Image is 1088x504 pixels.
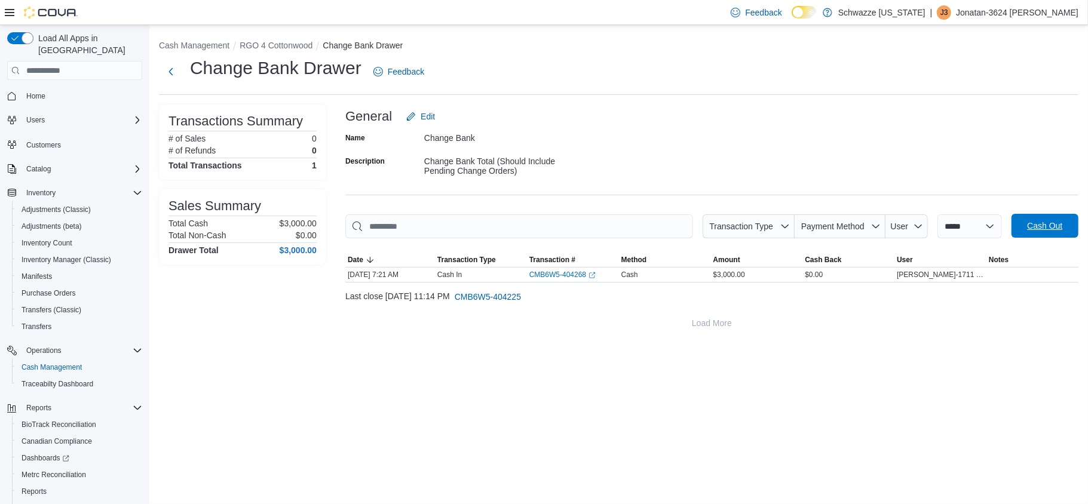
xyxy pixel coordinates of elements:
[17,253,116,267] a: Inventory Manager (Classic)
[437,255,496,265] span: Transaction Type
[940,5,948,20] span: J3
[801,222,865,231] span: Payment Method
[345,156,385,166] label: Description
[17,286,81,300] a: Purchase Orders
[713,270,745,279] span: $3,000.00
[17,319,142,334] span: Transfers
[838,5,925,20] p: Schwazze [US_STATE]
[885,214,928,238] button: User
[22,186,142,200] span: Inventory
[17,269,142,284] span: Manifests
[345,285,1078,309] div: Last close [DATE] 11:14 PM
[703,214,795,238] button: Transaction Type
[437,270,462,279] p: Cash In
[12,376,147,392] button: Traceabilty Dashboard
[2,185,147,201] button: Inventory
[897,255,913,265] span: User
[17,236,142,250] span: Inventory Count
[22,162,142,176] span: Catalog
[17,484,142,499] span: Reports
[280,245,317,255] h4: $3,000.00
[24,7,78,19] img: Cova
[240,41,312,50] button: RGO 4 Cottonwood
[22,272,52,281] span: Manifests
[312,134,317,143] p: 0
[312,161,317,170] h4: 1
[529,270,596,279] a: CMB6W5-404268External link
[17,202,142,217] span: Adjustments (Classic)
[17,360,87,374] a: Cash Management
[22,222,82,231] span: Adjustments (beta)
[17,417,101,432] a: BioTrack Reconciliation
[12,483,147,500] button: Reports
[17,303,142,317] span: Transfers (Classic)
[22,487,47,496] span: Reports
[17,451,142,465] span: Dashboards
[22,401,56,415] button: Reports
[792,6,817,19] input: Dark Mode
[345,109,392,124] h3: General
[711,253,803,267] button: Amount
[168,146,216,155] h6: # of Refunds
[22,138,66,152] a: Customers
[22,343,142,358] span: Operations
[709,222,773,231] span: Transaction Type
[726,1,786,24] a: Feedback
[17,484,51,499] a: Reports
[168,245,219,255] h4: Drawer Total
[956,5,1078,20] p: Jonatan-3624 [PERSON_NAME]
[745,7,781,19] span: Feedback
[22,470,86,480] span: Metrc Reconciliation
[22,305,81,315] span: Transfers (Classic)
[2,342,147,359] button: Operations
[12,318,147,335] button: Transfers
[22,453,69,463] span: Dashboards
[168,161,242,170] h4: Total Transactions
[2,87,147,105] button: Home
[17,377,142,391] span: Traceabilty Dashboard
[26,164,51,174] span: Catalog
[17,219,87,233] a: Adjustments (beta)
[802,253,894,267] button: Cash Back
[345,253,435,267] button: Date
[621,270,638,279] span: Cash
[17,417,142,432] span: BioTrack Reconciliation
[455,291,521,303] span: CMB6W5-404225
[897,270,984,279] span: [PERSON_NAME]-1711 Strange
[22,186,60,200] button: Inventory
[805,255,841,265] span: Cash Back
[22,379,93,389] span: Traceabilty Dashboard
[22,322,51,331] span: Transfers
[159,39,1078,54] nav: An example of EuiBreadcrumbs
[17,269,57,284] a: Manifests
[168,231,226,240] h6: Total Non-Cash
[17,303,86,317] a: Transfers (Classic)
[12,251,147,268] button: Inventory Manager (Classic)
[402,105,440,128] button: Edit
[2,161,147,177] button: Catalog
[168,134,206,143] h6: # of Sales
[22,255,111,265] span: Inventory Manager (Classic)
[348,255,363,265] span: Date
[894,253,986,267] button: User
[619,253,711,267] button: Method
[421,110,435,122] span: Edit
[17,236,77,250] a: Inventory Count
[2,112,147,128] button: Users
[450,285,526,309] button: CMB6W5-404225
[589,272,596,279] svg: External link
[795,214,885,238] button: Payment Method
[388,66,424,78] span: Feedback
[22,437,92,446] span: Canadian Compliance
[17,253,142,267] span: Inventory Manager (Classic)
[12,416,147,433] button: BioTrack Reconciliation
[345,133,365,143] label: Name
[168,199,261,213] h3: Sales Summary
[17,468,91,482] a: Metrc Reconciliation
[22,420,96,429] span: BioTrack Reconciliation
[17,451,74,465] a: Dashboards
[621,255,647,265] span: Method
[802,268,894,282] div: $0.00
[937,5,951,20] div: Jonatan-3624 Vega
[713,255,740,265] span: Amount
